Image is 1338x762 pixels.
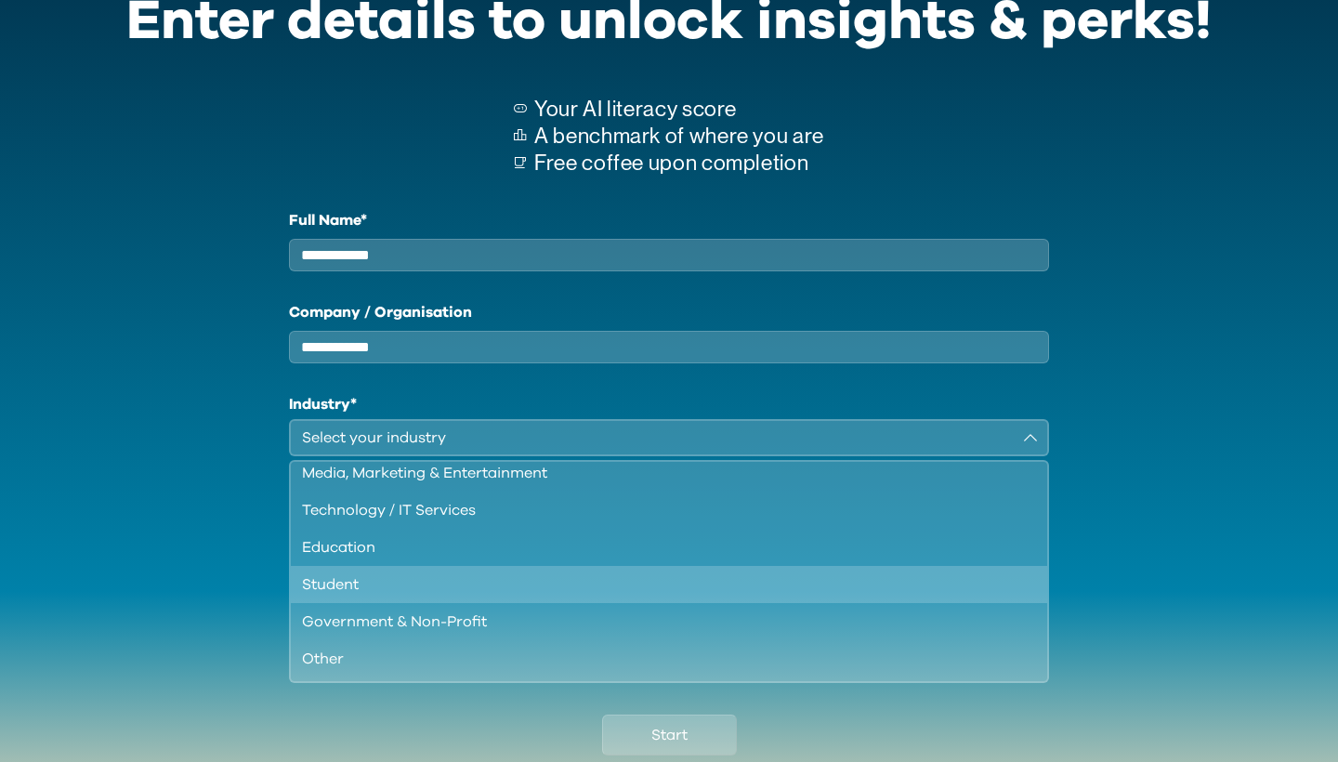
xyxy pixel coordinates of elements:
p: A benchmark of where you are [534,123,824,150]
div: Media, Marketing & Entertainment [302,462,1014,484]
ul: Select your industry [289,460,1049,683]
span: Start [651,724,688,746]
button: Start [602,715,737,755]
label: Company / Organisation [289,301,1049,323]
p: Free coffee upon completion [534,150,824,177]
label: Full Name* [289,209,1049,231]
button: Select your industry [289,419,1049,456]
div: Student [302,573,1014,596]
div: Education [302,536,1014,558]
div: Government & Non-Profit [302,611,1014,633]
div: Technology / IT Services [302,499,1014,521]
div: Select your industry [302,427,1010,449]
p: Your AI literacy score [534,96,824,123]
h1: Industry* [289,393,1049,415]
div: Other [302,648,1014,670]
